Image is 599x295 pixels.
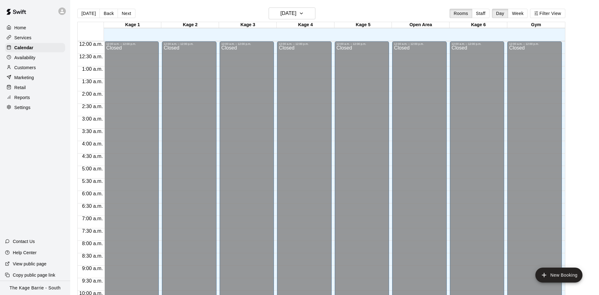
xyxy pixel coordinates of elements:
p: Reports [14,94,30,101]
button: Week [508,9,528,18]
button: Filter View [530,9,565,18]
div: Gym [507,22,565,28]
span: 4:00 a.m. [80,141,105,146]
div: Open Area [392,22,450,28]
div: 12:00 a.m. – 12:00 p.m. [106,42,157,45]
a: Settings [5,103,65,112]
a: Home [5,23,65,32]
div: Kage 1 [104,22,162,28]
span: 6:30 a.m. [80,203,105,209]
button: Staff [472,9,490,18]
span: 5:30 a.m. [80,178,105,184]
a: Reports [5,93,65,102]
p: Settings [14,104,31,111]
p: Customers [14,64,36,71]
div: Kage 2 [161,22,219,28]
p: Contact Us [13,238,35,245]
p: Help Center [13,250,37,256]
p: Calendar [14,45,33,51]
span: 12:00 a.m. [78,41,105,47]
p: Home [14,25,26,31]
button: add [535,268,582,283]
div: 12:00 a.m. – 12:00 p.m. [337,42,387,45]
div: 12:00 a.m. – 12:00 p.m. [222,42,272,45]
button: [DATE] [77,9,100,18]
span: 6:00 a.m. [80,191,105,196]
span: 3:00 a.m. [80,116,105,121]
p: Copy public page link [13,272,55,278]
button: [DATE] [269,7,315,19]
a: Customers [5,63,65,72]
button: Back [100,9,118,18]
a: Calendar [5,43,65,52]
p: Services [14,35,32,41]
h6: [DATE] [280,9,296,18]
a: Retail [5,83,65,92]
span: 5:00 a.m. [80,166,105,171]
span: 8:30 a.m. [80,253,105,259]
div: 12:00 a.m. – 12:00 p.m. [509,42,560,45]
div: 12:00 a.m. – 12:00 p.m. [279,42,330,45]
span: 2:00 a.m. [80,91,105,97]
span: 1:00 a.m. [80,66,105,72]
div: Kage 5 [334,22,392,28]
button: Day [492,9,508,18]
span: 7:00 a.m. [80,216,105,221]
a: Availability [5,53,65,62]
div: Kage 4 [277,22,334,28]
button: Next [118,9,135,18]
div: Kage 3 [219,22,277,28]
p: View public page [13,261,46,267]
p: The Kage Barrie - South [10,285,61,291]
span: 12:30 a.m. [78,54,105,59]
span: 9:30 a.m. [80,278,105,283]
button: Rooms [450,9,472,18]
div: 12:00 a.m. – 12:00 p.m. [452,42,503,45]
span: 9:00 a.m. [80,266,105,271]
span: 4:30 a.m. [80,154,105,159]
span: 3:30 a.m. [80,129,105,134]
span: 2:30 a.m. [80,104,105,109]
div: Kage 6 [450,22,507,28]
p: Availability [14,55,36,61]
a: Marketing [5,73,65,82]
a: Services [5,33,65,42]
p: Retail [14,84,26,91]
div: 12:00 a.m. – 12:00 p.m. [164,42,215,45]
p: Marketing [14,74,34,81]
span: 7:30 a.m. [80,228,105,234]
div: 12:00 a.m. – 12:00 p.m. [394,42,445,45]
span: 1:30 a.m. [80,79,105,84]
span: 8:00 a.m. [80,241,105,246]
